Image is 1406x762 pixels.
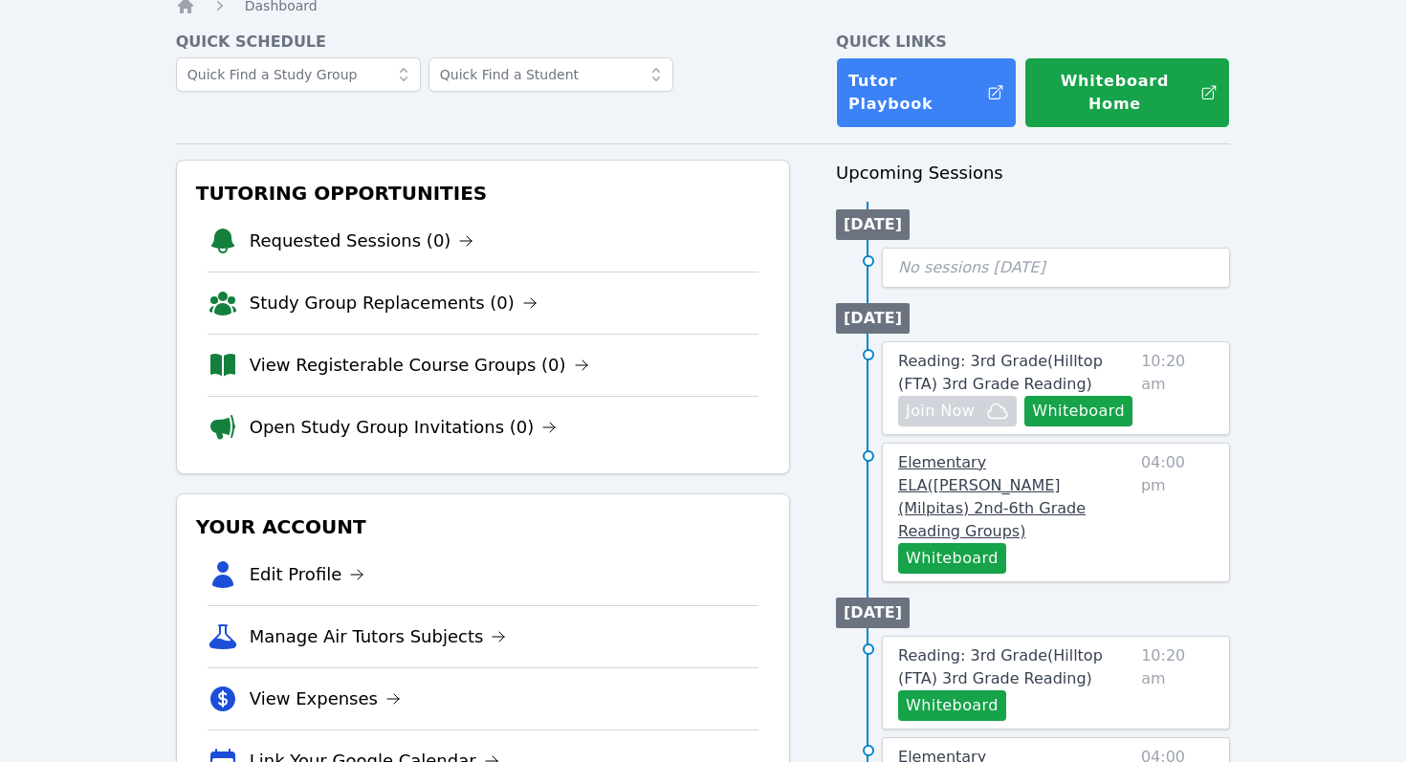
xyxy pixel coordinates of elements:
[250,561,365,588] a: Edit Profile
[836,160,1230,186] h3: Upcoming Sessions
[1141,451,1214,574] span: 04:00 pm
[428,57,673,92] input: Quick Find a Student
[906,400,975,423] span: Join Now
[836,303,910,334] li: [DATE]
[176,57,421,92] input: Quick Find a Study Group
[898,396,1017,426] button: Join Now
[836,57,1017,128] a: Tutor Playbook
[898,350,1133,396] a: Reading: 3rd Grade(Hilltop (FTA) 3rd Grade Reading)
[250,414,558,441] a: Open Study Group Invitations (0)
[1141,350,1214,426] span: 10:20 am
[898,543,1006,574] button: Whiteboard
[898,646,1103,687] span: Reading: 3rd Grade ( Hilltop (FTA) 3rd Grade Reading )
[898,451,1133,543] a: Elementary ELA([PERSON_NAME] (Milpitas) 2nd-6th Grade Reading Groups)
[898,453,1086,540] span: Elementary ELA ( [PERSON_NAME] (Milpitas) 2nd-6th Grade Reading Groups )
[250,623,507,650] a: Manage Air Tutors Subjects
[176,31,790,54] h4: Quick Schedule
[898,258,1045,276] span: No sessions [DATE]
[836,598,910,628] li: [DATE]
[250,290,538,316] a: Study Group Replacements (0)
[250,686,401,712] a: View Expenses
[250,352,589,379] a: View Registerable Course Groups (0)
[898,352,1103,393] span: Reading: 3rd Grade ( Hilltop (FTA) 3rd Grade Reading )
[1141,644,1214,721] span: 10:20 am
[1024,57,1230,128] button: Whiteboard Home
[836,31,1230,54] h4: Quick Links
[192,510,774,544] h3: Your Account
[250,228,474,254] a: Requested Sessions (0)
[836,209,910,240] li: [DATE]
[192,176,774,210] h3: Tutoring Opportunities
[898,690,1006,721] button: Whiteboard
[1024,396,1132,426] button: Whiteboard
[898,644,1133,690] a: Reading: 3rd Grade(Hilltop (FTA) 3rd Grade Reading)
